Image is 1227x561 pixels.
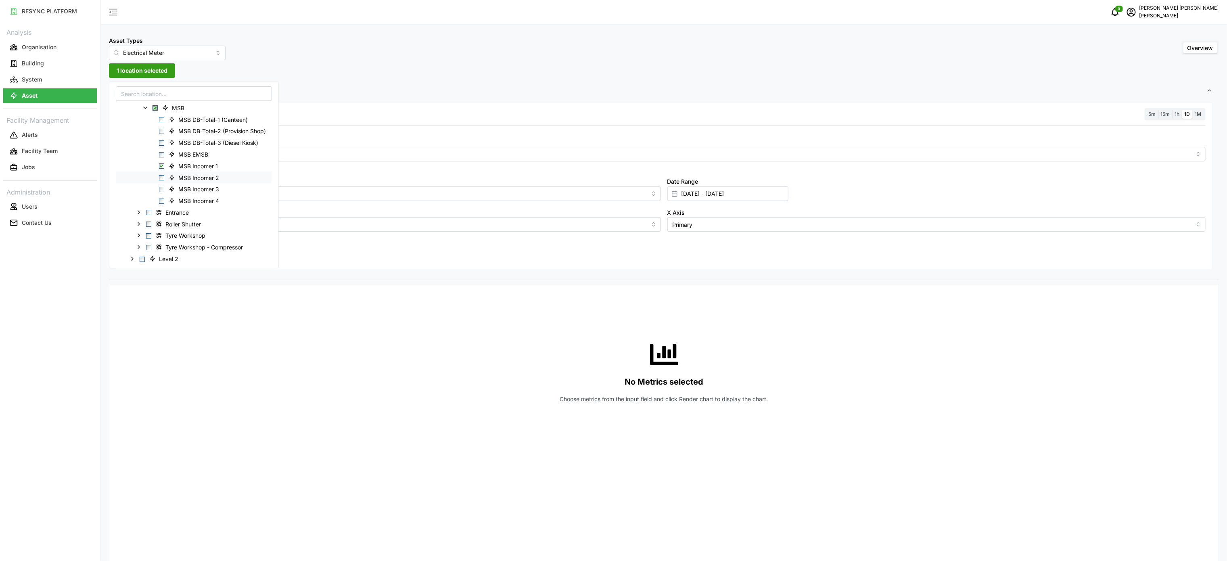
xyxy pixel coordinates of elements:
span: Select MSB Incomer 3 [159,187,164,192]
span: Tyre Workshop - Compressor [153,242,249,252]
p: Administration [3,186,97,197]
p: Users [22,203,38,211]
span: MSB Incomer 4 [165,196,225,205]
p: System [22,75,42,84]
p: Contact Us [22,219,52,227]
span: MSB Incomer 3 [165,184,225,194]
p: RESYNC PLATFORM [22,7,77,15]
p: Alerts [22,131,38,139]
span: Select Level 2 [140,257,145,262]
span: MSB DB-Total-1 (Canteen) [178,116,248,124]
a: Building [3,55,97,71]
span: 1M [1195,111,1202,117]
span: MSB [159,103,190,113]
span: Select MSB [153,105,158,111]
span: MSB DB-Total-3 (Diesel Kiosk) [165,138,264,147]
p: Analysis [3,26,97,38]
span: Select MSB DB-Total-2 (Provision Shop) [159,129,164,134]
span: MSB Incomer 1 [178,162,218,170]
span: Select MSB Incomer 2 [159,175,164,180]
span: Entrance [153,207,194,217]
a: Asset [3,88,97,104]
span: 1 location selected [117,64,167,77]
button: Alerts [3,128,97,142]
p: *You can only select a maximum of 5 metrics [122,163,1206,170]
span: 15m [1161,111,1170,117]
label: Asset Types [109,36,143,45]
div: 1 location selected [109,81,279,268]
input: Select date range [667,186,788,201]
span: MSB DB-Total-1 (Canteen) [165,115,253,124]
label: X Axis [667,208,685,217]
p: Facility Management [3,114,97,126]
span: Select MSB DB-Total-1 (Canteen) [159,117,164,122]
p: Organisation [22,43,56,51]
input: Select chart type [122,186,661,201]
p: [PERSON_NAME] [1139,12,1219,20]
a: Alerts [3,127,97,143]
p: Jobs [22,163,35,171]
label: Date Range [667,177,698,186]
span: Overview [1187,44,1213,51]
p: [PERSON_NAME] [PERSON_NAME] [1139,4,1219,12]
span: Select Roller Shutter [146,222,151,227]
button: Contact Us [3,216,97,230]
input: Search location... [116,86,272,101]
span: MSB Incomer 1 [165,161,224,171]
span: Roller Shutter [165,220,201,228]
p: Facility Team [22,147,58,155]
button: Facility Team [3,144,97,159]
input: Select metric [136,149,1191,158]
span: Select Tyre Workshop [146,233,151,239]
a: Jobs [3,159,97,176]
span: 1h [1175,111,1180,117]
span: Entrance [165,209,189,217]
span: MSB Incomer 2 [165,172,225,182]
span: 5m [1149,111,1156,117]
span: Select MSB EMSB [159,152,164,157]
span: 1D [1185,111,1190,117]
button: schedule [1123,4,1139,20]
span: Roller Shutter [153,219,207,229]
a: Organisation [3,39,97,55]
button: Users [3,199,97,214]
span: MSB DB-Total-3 (Diesel Kiosk) [178,139,258,147]
button: System [3,72,97,87]
button: Jobs [3,160,97,175]
span: Tyre Workshop - Compressor [165,243,243,251]
p: No Metrics selected [625,375,703,389]
span: MSB Incomer 4 [178,197,219,205]
button: RESYNC PLATFORM [3,4,97,19]
input: Select Y axis [122,217,661,232]
span: Select MSB Incomer 4 [159,199,164,204]
a: Facility Team [3,143,97,159]
button: 1 location selected [109,63,175,78]
p: Asset [22,92,38,100]
span: Select MSB Incomer 1 [159,163,164,169]
a: System [3,71,97,88]
a: RESYNC PLATFORM [3,3,97,19]
button: Settings [109,81,1219,101]
span: MSB Incomer 3 [178,185,219,193]
span: Settings [115,81,1206,101]
button: notifications [1107,4,1123,20]
span: Level 2 [159,255,178,263]
p: Building [22,59,44,67]
button: Asset [3,88,97,103]
div: Settings [109,101,1219,280]
span: MSB DB-Total-2 (Provision Shop) [165,126,272,136]
p: Choose metrics from the input field and click Render chart to display the chart. [560,395,768,403]
span: MSB EMSB [165,149,214,159]
span: MSB [172,104,184,112]
span: Select Entrance [146,210,151,215]
span: Tyre Workshop [165,232,205,240]
input: Select X axis [667,217,1206,232]
span: 0 [1118,6,1120,12]
button: Organisation [3,40,97,54]
span: Select MSB DB-Total-3 (Diesel Kiosk) [159,140,164,146]
button: Building [3,56,97,71]
a: Users [3,199,97,215]
span: MSB EMSB [178,151,208,159]
span: Tyre Workshop [153,230,211,240]
span: MSB DB-Total-2 (Provision Shop) [178,127,266,135]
